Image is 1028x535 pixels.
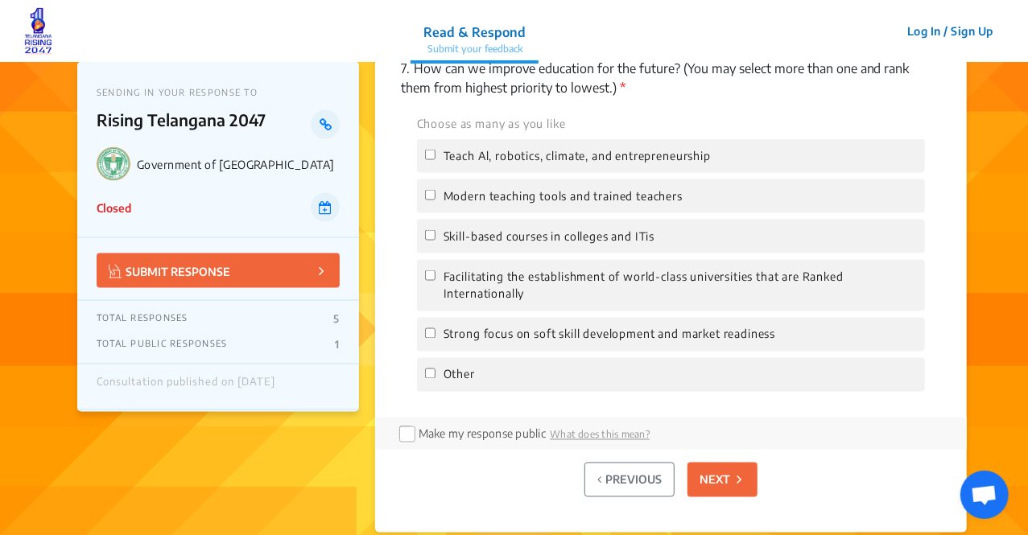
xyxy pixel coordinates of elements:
div: Consultation published on [DATE] [97,377,275,397]
span: Strong focus on soft skill development and market readiness [444,326,776,344]
p: Rising Telangana 2047 [97,110,312,139]
p: TOTAL RESPONSES [97,313,188,326]
p: Government of [GEOGRAPHIC_DATA] [137,158,340,171]
p: 1 [335,339,339,352]
p: SUBMIT RESPONSE [109,261,230,280]
p: Submit your feedback [423,42,526,56]
p: Closed [97,200,131,216]
span: Modern teaching tools and trained teachers [444,187,683,205]
button: NEXT [687,463,758,497]
label: Make my response public [419,427,546,441]
input: Other [425,368,436,379]
button: SUBMIT RESPONSE [97,253,340,288]
button: PREVIOUS [584,463,675,497]
p: NEXT [700,471,730,488]
span: Facilitating the establishment of world-class universities that are Ranked Internationally [444,268,917,303]
input: Modern teaching tools and trained teachers [425,190,436,200]
input: Skill-based courses in colleges and ITis [425,230,436,241]
p: How can we improve education for the future? (You may select more than one and rank them from hig... [401,59,941,97]
img: Government of Telangana logo [97,147,130,181]
input: Facilitating the establishment of world-class universities that are Ranked Internationally [425,270,436,281]
p: Read & Respond [423,23,526,42]
div: Open chat [960,471,1009,519]
img: Vector.jpg [109,265,122,278]
label: Choose as many as you like [417,115,566,133]
span: What does this mean? [550,429,650,441]
span: Other [444,366,475,384]
span: Skill-based courses in colleges and ITis [444,228,655,245]
span: Teach Al, robotics, climate, and entrepreneurship [444,147,711,165]
input: Strong focus on soft skill development and market readiness [425,328,436,339]
img: jwrukk9bl1z89niicpbx9z0dc3k6 [24,7,52,56]
input: Teach Al, robotics, climate, and entrepreneurship [425,150,436,160]
button: Log In / Sign Up [897,19,1004,43]
span: 7. [401,60,410,76]
p: SENDING IN YOUR RESPONSE TO [97,87,340,97]
p: 5 [333,313,339,326]
p: TOTAL PUBLIC RESPONSES [97,339,228,352]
